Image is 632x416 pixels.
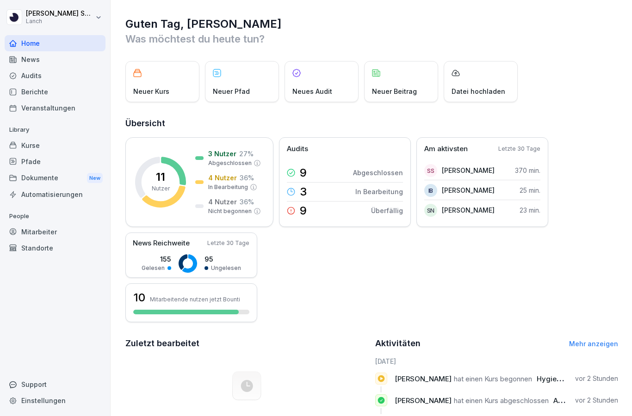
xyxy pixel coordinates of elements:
h2: Zuletzt bearbeitet [125,337,369,350]
p: In Bearbeitung [355,187,403,196]
a: Veranstaltungen [5,100,105,116]
p: Was möchtest du heute tun? [125,31,618,46]
div: New [87,173,103,184]
p: 155 [142,254,171,264]
p: Neues Audit [292,86,332,96]
a: Mehr anzeigen [569,340,618,348]
p: 9 [300,167,307,178]
p: [PERSON_NAME] [442,205,495,215]
p: Ungelesen [211,264,241,272]
p: 11 [156,171,165,183]
p: Überfällig [371,206,403,215]
p: Nicht begonnen [208,207,252,215]
p: 23 min. [520,205,540,215]
p: Neuer Beitrag [372,86,417,96]
p: 370 min. [515,165,540,175]
p: 36 % [240,173,254,183]
p: In Bearbeitung [208,183,248,191]
span: hat einen Kurs abgeschlossen [454,396,549,405]
p: Abgeschlossen [208,159,252,167]
p: 3 [300,186,307,197]
p: Datei hochladen [452,86,505,96]
p: Letzte 30 Tage [498,145,540,153]
span: [PERSON_NAME] [395,396,452,405]
p: Lanch [26,18,93,24]
h1: Guten Tag, [PERSON_NAME] [125,17,618,31]
p: Gelesen [142,264,165,272]
h3: 10 [133,290,145,306]
div: SS [424,164,437,177]
a: Standorte [5,240,105,256]
p: Mitarbeitende nutzen jetzt Bounti [150,296,240,303]
p: 27 % [239,149,254,159]
a: DokumenteNew [5,170,105,187]
p: [PERSON_NAME] [442,165,495,175]
h2: Aktivitäten [375,337,421,350]
p: 25 min. [520,185,540,195]
div: Dokumente [5,170,105,187]
p: Neuer Pfad [213,86,250,96]
span: hat einen Kurs begonnen [454,374,532,383]
a: Automatisierungen [5,186,105,202]
div: Support [5,376,105,392]
p: Letzte 30 Tage [207,239,249,247]
p: Am aktivsten [424,144,468,154]
p: vor 2 Stunden [575,396,618,405]
div: IB [424,184,437,197]
a: Einstellungen [5,392,105,409]
p: Neuer Kurs [133,86,169,96]
p: Library [5,122,105,137]
a: News [5,51,105,67]
span: [PERSON_NAME] [395,374,452,383]
p: Abgeschlossen [353,168,403,177]
h6: [DATE] [375,356,619,366]
p: 4 Nutzer [208,173,237,183]
h2: Übersicht [125,117,618,130]
p: People [5,209,105,224]
a: Pfade [5,153,105,170]
a: Berichte [5,84,105,100]
p: Audits [287,144,308,154]
a: Mitarbeiter [5,224,105,240]
p: News Reichweite [133,238,190,249]
a: Home [5,35,105,51]
p: 4 Nutzer [208,197,237,207]
p: Nutzer [152,184,170,193]
span: Arbeitsschutz [553,396,599,405]
p: 36 % [240,197,254,207]
p: 9 [300,205,307,216]
div: SN [424,204,437,217]
p: 95 [204,254,241,264]
p: 3 Nutzer [208,149,236,159]
p: vor 2 Stunden [575,374,618,383]
a: Audits [5,67,105,84]
a: Kurse [5,137,105,153]
p: [PERSON_NAME] Schrader [26,10,93,18]
p: [PERSON_NAME] [442,185,495,195]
